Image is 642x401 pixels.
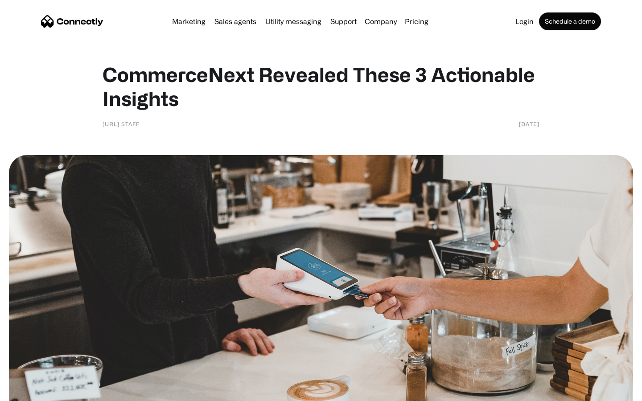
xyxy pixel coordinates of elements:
[211,18,260,25] a: Sales agents
[169,18,209,25] a: Marketing
[103,62,539,110] h1: CommerceNext Revealed These 3 Actionable Insights
[519,119,539,128] div: [DATE]
[401,18,432,25] a: Pricing
[262,18,325,25] a: Utility messaging
[18,385,53,398] ul: Language list
[103,119,140,128] div: [URL] Staff
[9,385,53,398] aside: Language selected: English
[365,15,397,28] div: Company
[539,12,601,30] a: Schedule a demo
[512,18,537,25] a: Login
[327,18,360,25] a: Support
